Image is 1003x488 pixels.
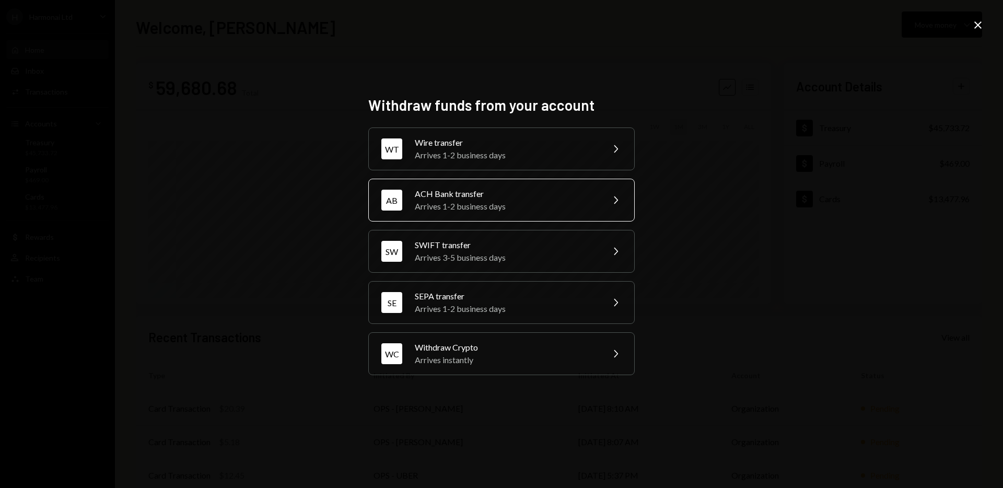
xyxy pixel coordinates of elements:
div: WT [381,138,402,159]
button: WTWire transferArrives 1-2 business days [368,127,635,170]
div: SW [381,241,402,262]
button: ABACH Bank transferArrives 1-2 business days [368,179,635,222]
button: WCWithdraw CryptoArrives instantly [368,332,635,375]
button: SESEPA transferArrives 1-2 business days [368,281,635,324]
div: Withdraw Crypto [415,341,597,354]
div: Arrives instantly [415,354,597,366]
div: ACH Bank transfer [415,188,597,200]
div: Arrives 3-5 business days [415,251,597,264]
div: WC [381,343,402,364]
div: Arrives 1-2 business days [415,149,597,161]
h2: Withdraw funds from your account [368,95,635,115]
div: AB [381,190,402,211]
div: Wire transfer [415,136,597,149]
div: SWIFT transfer [415,239,597,251]
div: Arrives 1-2 business days [415,200,597,213]
div: SE [381,292,402,313]
div: Arrives 1-2 business days [415,303,597,315]
button: SWSWIFT transferArrives 3-5 business days [368,230,635,273]
div: SEPA transfer [415,290,597,303]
